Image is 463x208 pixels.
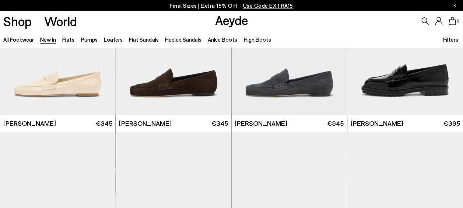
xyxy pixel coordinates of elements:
[165,36,201,43] a: Heeled Sandals
[443,119,460,128] span: €395
[350,119,403,128] span: [PERSON_NAME]
[215,12,248,28] a: Aeyde
[327,119,344,128] span: €345
[81,36,98,43] a: Pumps
[347,115,463,132] a: [PERSON_NAME] €395
[3,15,32,28] a: Shop
[116,115,231,132] a: [PERSON_NAME] €345
[3,119,56,128] span: [PERSON_NAME]
[243,36,271,43] a: High Boots
[119,119,172,128] span: [PERSON_NAME]
[40,36,56,43] a: New In
[449,17,456,25] a: 0
[3,36,34,43] a: All Footwear
[243,2,293,9] span: Navigate to /collections/ss25-final-sizes
[211,119,228,128] span: €345
[170,1,293,10] p: Final Sizes | Extra 15% Off
[232,115,347,132] a: [PERSON_NAME] €345
[235,119,287,128] span: [PERSON_NAME]
[129,36,158,43] a: Flat Sandals
[443,36,458,43] span: Filters
[104,36,123,43] a: Loafers
[456,19,460,23] span: 0
[208,36,237,43] a: Ankle Boots
[62,36,74,43] a: Flats
[44,15,77,28] a: World
[96,119,112,128] span: €345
